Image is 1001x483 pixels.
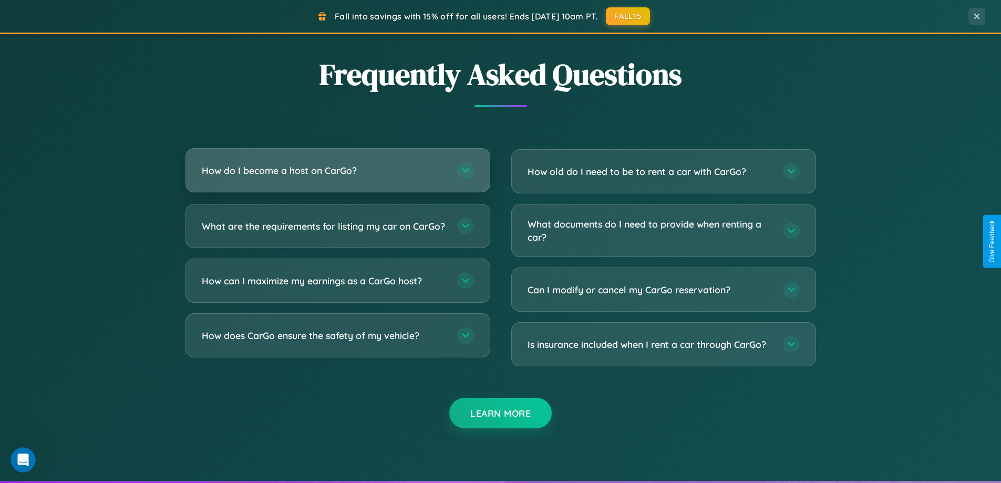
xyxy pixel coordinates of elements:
span: Fall into savings with 15% off for all users! Ends [DATE] 10am PT. [335,11,598,22]
button: Learn More [449,398,552,428]
h3: What are the requirements for listing my car on CarGo? [202,220,447,233]
button: FALL15 [606,7,650,25]
h3: Is insurance included when I rent a car through CarGo? [528,338,772,351]
h3: Can I modify or cancel my CarGo reservation? [528,283,772,296]
h3: How can I maximize my earnings as a CarGo host? [202,274,447,287]
h3: How do I become a host on CarGo? [202,164,447,177]
div: Give Feedback [988,220,996,263]
h2: Frequently Asked Questions [185,54,816,95]
iframe: Intercom live chat [11,447,36,472]
h3: What documents do I need to provide when renting a car? [528,218,772,243]
h3: How does CarGo ensure the safety of my vehicle? [202,329,447,342]
h3: How old do I need to be to rent a car with CarGo? [528,165,772,178]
